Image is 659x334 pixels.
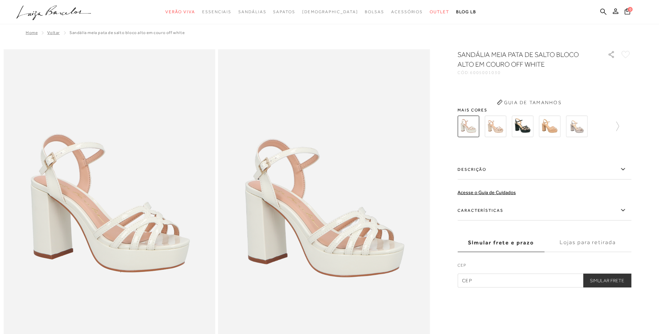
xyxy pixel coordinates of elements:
a: noSubCategoriesText [273,6,295,18]
a: BLOG LB [456,6,476,18]
a: noSubCategoriesText [302,6,358,18]
button: Guia de Tamanhos [494,97,564,108]
span: 6005001030 [470,70,501,75]
span: Verão Viva [165,9,195,14]
span: Mais cores [458,108,631,112]
span: 0 [628,7,633,12]
h1: SANDÁLIA MEIA PATA DE SALTO BLOCO ALTO EM COURO OFF WHITE [458,50,588,69]
a: noSubCategoriesText [365,6,384,18]
img: SANDÁLIA MEIA PATA ROUGE [539,116,560,137]
span: SANDÁLIA MEIA PATA DE SALTO BLOCO ALTO EM COURO OFF WHITE [69,30,184,35]
span: BLOG LB [456,9,476,14]
span: Sandálias [238,9,266,14]
span: Bolsas [365,9,384,14]
label: Lojas para retirada [544,233,631,252]
img: SANDÁLIA MEIA PATA SALTO ALTO CHUMBO [566,116,587,137]
span: [DEMOGRAPHIC_DATA] [302,9,358,14]
label: Características [458,200,631,220]
span: Sapatos [273,9,295,14]
button: 0 [623,8,632,17]
a: Acesse o Guia de Cuidados [458,190,516,195]
span: Acessórios [391,9,423,14]
img: SANDÁLIA MEIA PATA PRETA [512,116,533,137]
input: CEP [458,274,631,287]
a: noSubCategoriesText [430,6,449,18]
label: Descrição [458,159,631,179]
button: Simular Frete [583,274,631,287]
label: Simular frete e prazo [458,233,544,252]
img: SANDÁLIA MEIA PATA DE SALTO BLOCO ALTO EM COURO OFF WHITE [458,116,479,137]
a: noSubCategoriesText [238,6,266,18]
a: noSubCategoriesText [391,6,423,18]
div: CÓD: [458,70,596,75]
a: Home [26,30,38,35]
span: Outlet [430,9,449,14]
img: SANDÁLIA MEIA PATA DE SALTO BLOCO ALTO METALIZADO DOURADA [485,116,506,137]
a: noSubCategoriesText [202,6,231,18]
label: CEP [458,262,631,272]
span: Essenciais [202,9,231,14]
a: Voltar [47,30,60,35]
a: noSubCategoriesText [165,6,195,18]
